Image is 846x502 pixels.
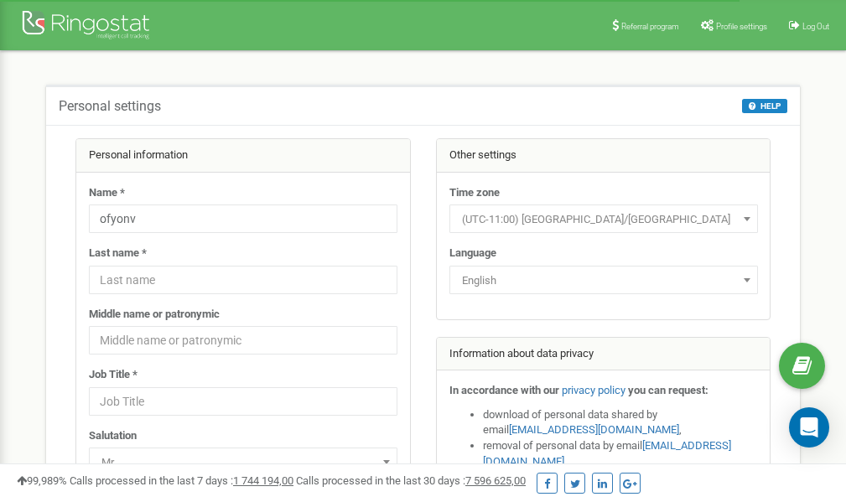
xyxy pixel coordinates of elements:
u: 1 744 194,00 [233,474,293,487]
span: Mr. [95,451,392,474]
span: Calls processed in the last 7 days : [70,474,293,487]
a: [EMAIL_ADDRESS][DOMAIN_NAME] [509,423,679,436]
li: download of personal data shared by email , [483,407,758,438]
strong: you can request: [628,384,708,396]
label: Job Title * [89,367,138,383]
li: removal of personal data by email , [483,438,758,469]
label: Language [449,246,496,261]
span: English [449,266,758,294]
span: 99,989% [17,474,67,487]
span: (UTC-11:00) Pacific/Midway [455,208,752,231]
strong: In accordance with our [449,384,559,396]
div: Other settings [437,139,771,173]
input: Last name [89,266,397,294]
button: HELP [742,99,787,113]
u: 7 596 625,00 [465,474,526,487]
a: privacy policy [562,384,625,396]
input: Name [89,204,397,233]
input: Middle name or patronymic [89,326,397,355]
span: Referral program [621,22,679,31]
span: (UTC-11:00) Pacific/Midway [449,204,758,233]
span: Calls processed in the last 30 days : [296,474,526,487]
span: Profile settings [716,22,767,31]
div: Open Intercom Messenger [789,407,829,448]
label: Middle name or patronymic [89,307,220,323]
label: Last name * [89,246,147,261]
div: Information about data privacy [437,338,771,371]
span: Mr. [89,448,397,476]
label: Name * [89,185,125,201]
div: Personal information [76,139,410,173]
input: Job Title [89,387,397,416]
label: Time zone [449,185,500,201]
span: Log Out [802,22,829,31]
h5: Personal settings [59,99,161,114]
span: English [455,269,752,292]
label: Salutation [89,428,137,444]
